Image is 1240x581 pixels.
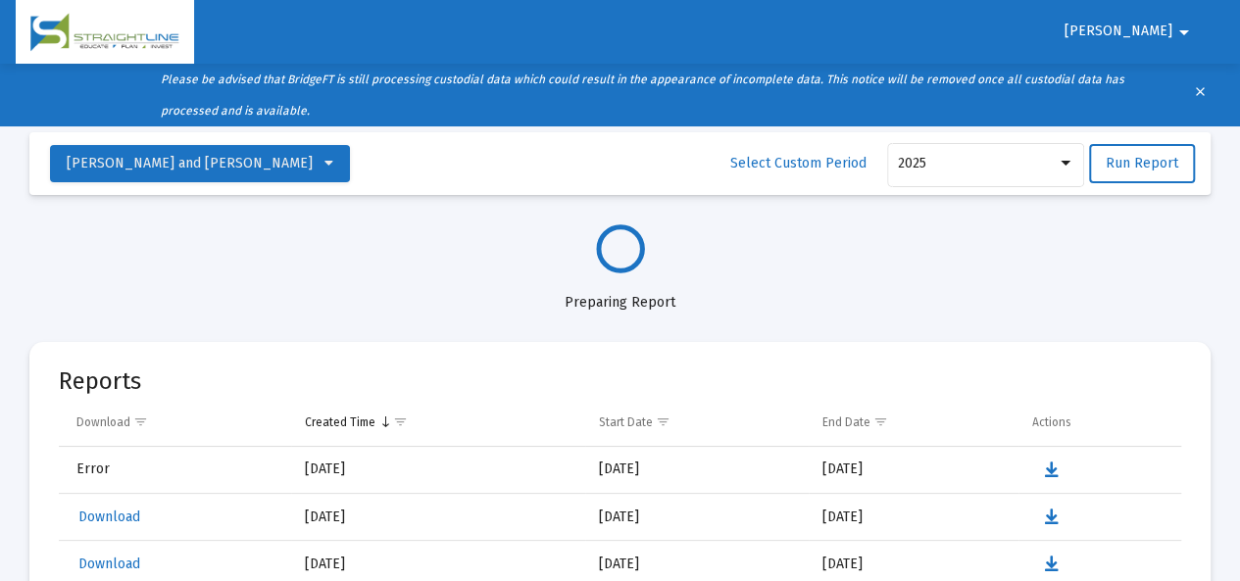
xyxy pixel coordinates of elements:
[76,414,130,430] div: Download
[50,145,350,182] button: [PERSON_NAME] and [PERSON_NAME]
[585,399,809,446] td: Column Start Date
[1106,155,1178,171] span: Run Report
[822,414,870,430] div: End Date
[730,155,867,171] span: Select Custom Period
[30,13,179,52] img: Dashboard
[1089,144,1195,183] button: Run Report
[599,414,653,430] div: Start Date
[585,494,809,541] td: [DATE]
[656,414,670,429] span: Show filter options for column 'Start Date'
[305,508,571,527] div: [DATE]
[133,414,148,429] span: Show filter options for column 'Download'
[29,273,1211,313] div: Preparing Report
[898,155,926,171] span: 2025
[59,371,141,391] mat-card-title: Reports
[291,399,585,446] td: Column Created Time
[809,399,1018,446] td: Column End Date
[161,73,1124,118] i: Please be advised that BridgeFT is still processing custodial data which could result in the appe...
[67,155,313,171] span: [PERSON_NAME] and [PERSON_NAME]
[76,460,110,477] span: Error
[809,494,1018,541] td: [DATE]
[78,556,140,572] span: Download
[305,460,571,479] div: [DATE]
[1193,80,1208,110] mat-icon: clear
[78,508,140,525] span: Download
[393,414,408,429] span: Show filter options for column 'Created Time'
[1041,12,1219,51] button: [PERSON_NAME]
[59,399,291,446] td: Column Download
[305,414,375,430] div: Created Time
[809,447,1018,494] td: [DATE]
[1065,24,1172,40] span: [PERSON_NAME]
[873,414,888,429] span: Show filter options for column 'End Date'
[305,555,571,574] div: [DATE]
[1032,414,1071,430] div: Actions
[1172,13,1196,52] mat-icon: arrow_drop_down
[1018,399,1181,446] td: Column Actions
[585,447,809,494] td: [DATE]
